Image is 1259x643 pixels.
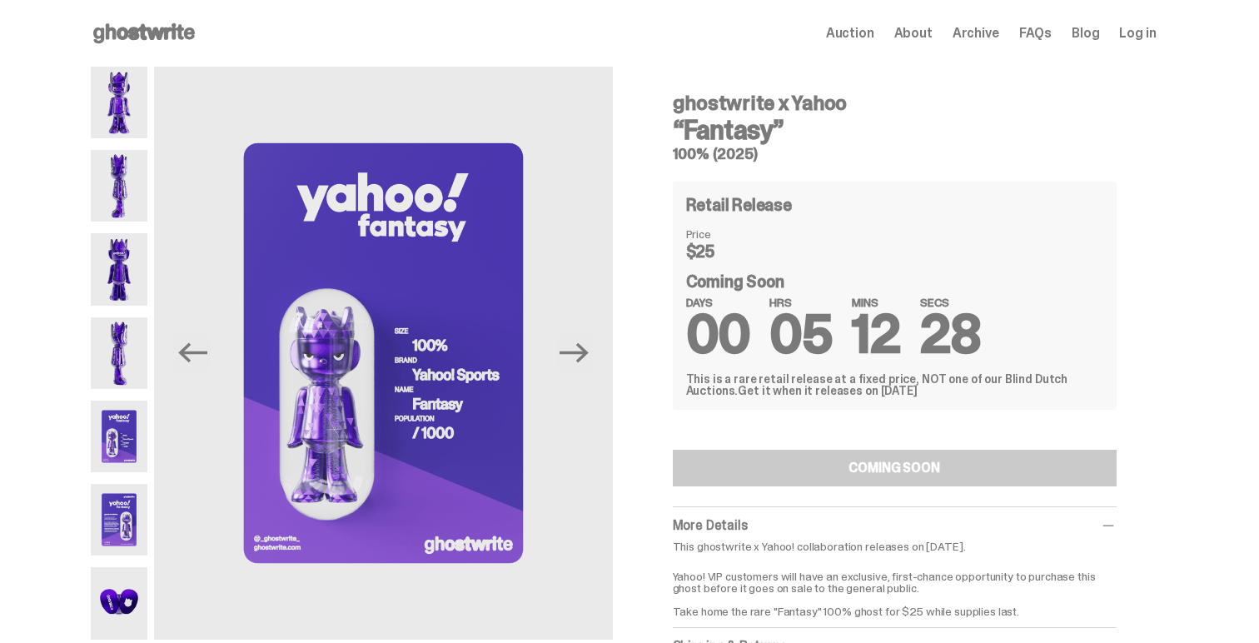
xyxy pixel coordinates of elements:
[738,383,917,398] span: Get it when it releases on [DATE]
[769,297,832,308] span: HRS
[556,335,593,371] button: Next
[686,228,769,240] dt: Price
[91,67,148,138] img: Yahoo-HG---1.png
[612,67,1070,640] img: Yahoo-HG---6.png
[673,541,1117,552] p: This ghostwrite x Yahoo! collaboration releases on [DATE].
[852,300,900,369] span: 12
[848,461,939,475] div: COMING SOON
[174,335,211,371] button: Previous
[1119,27,1156,40] a: Log in
[894,27,933,40] a: About
[673,516,748,534] span: More Details
[920,300,981,369] span: 28
[686,297,750,308] span: DAYS
[673,93,1117,113] h4: ghostwrite x Yahoo
[852,297,900,308] span: MINS
[91,233,148,305] img: Yahoo-HG---3.png
[673,147,1117,162] h5: 100% (2025)
[673,450,1117,486] button: COMING SOON
[673,559,1117,617] p: Yahoo! VIP customers will have an exclusive, first-chance opportunity to purchase this ghost befo...
[91,484,148,556] img: Yahoo-HG---6.png
[686,197,792,213] h4: Retail Release
[154,67,612,640] img: Yahoo-HG---5.png
[91,567,148,639] img: Yahoo-HG---7.png
[826,27,874,40] a: Auction
[686,243,769,260] dd: $25
[953,27,999,40] a: Archive
[91,150,148,222] img: Yahoo-HG---2.png
[769,300,832,369] span: 05
[686,273,1103,353] div: Coming Soon
[686,300,750,369] span: 00
[673,117,1117,143] h3: “Fantasy”
[91,401,148,472] img: Yahoo-HG---5.png
[1019,27,1052,40] a: FAQs
[1072,27,1099,40] a: Blog
[686,373,1103,396] div: This is a rare retail release at a fixed price, NOT one of our Blind Dutch Auctions.
[920,297,981,308] span: SECS
[91,317,148,389] img: Yahoo-HG---4.png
